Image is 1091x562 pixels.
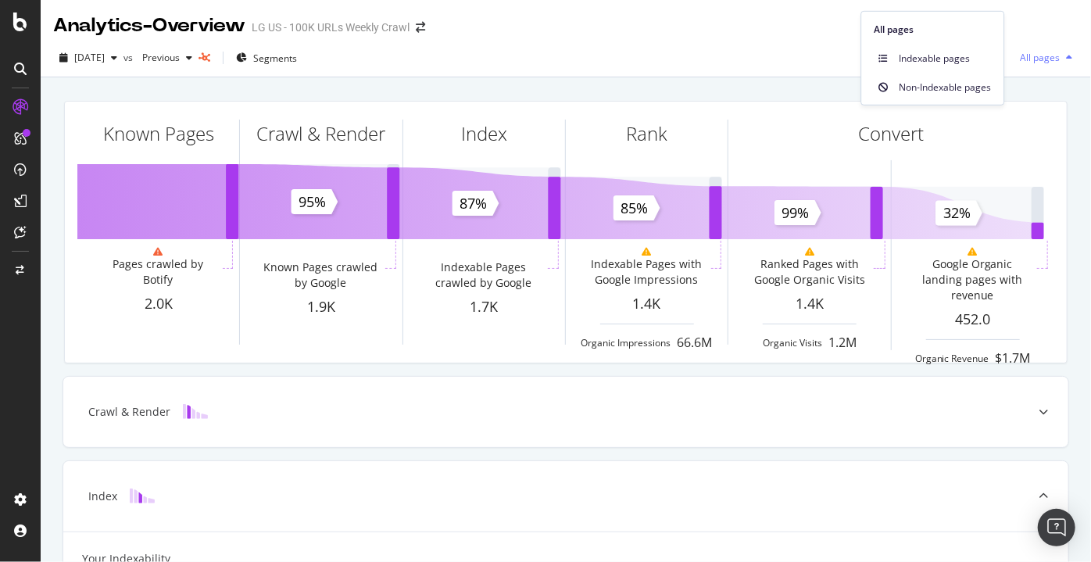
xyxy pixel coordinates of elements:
[1038,509,1075,546] div: Open Intercom Messenger
[256,120,385,147] div: Crawl & Render
[416,22,425,33] div: arrow-right-arrow-left
[230,45,303,70] button: Segments
[899,80,991,94] span: Non-Indexable pages
[88,404,170,420] div: Crawl & Render
[253,52,297,65] span: Segments
[53,13,245,39] div: Analytics - Overview
[461,120,507,147] div: Index
[130,489,155,503] img: block-icon
[1014,51,1060,64] span: All pages
[899,51,991,65] span: Indexable pages
[103,120,214,147] div: Known Pages
[240,297,402,317] div: 1.9K
[77,294,239,314] div: 2.0K
[183,404,208,419] img: block-icon
[626,120,667,147] div: Rank
[585,256,708,288] div: Indexable Pages with Google Impressions
[259,260,382,291] div: Known Pages crawled by Google
[678,334,713,352] div: 66.6M
[566,294,728,314] div: 1.4K
[74,51,105,64] span: 2025 Aug. 31st
[1014,45,1078,70] button: All pages
[53,45,123,70] button: [DATE]
[88,489,117,504] div: Index
[422,260,545,291] div: Indexable Pages crawled by Google
[123,51,136,64] span: vs
[252,20,410,35] div: LG US - 100K URLs Weekly Crawl
[97,256,220,288] div: Pages crawled by Botify
[581,336,671,349] div: Organic Impressions
[136,45,199,70] button: Previous
[874,22,991,36] span: All pages
[136,51,180,64] span: Previous
[403,297,565,317] div: 1.7K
